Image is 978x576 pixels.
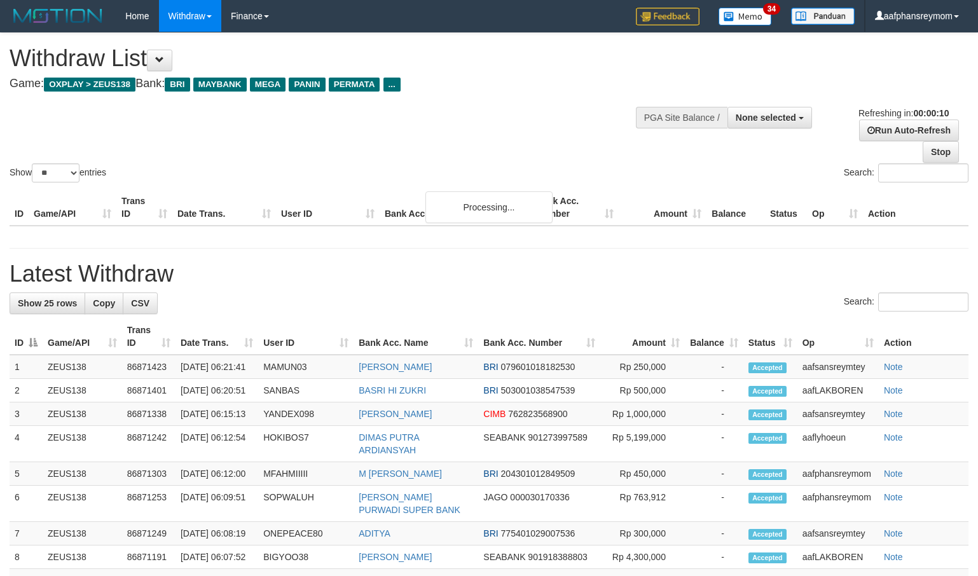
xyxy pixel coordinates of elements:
[878,163,968,182] input: Search:
[600,379,685,402] td: Rp 500,000
[359,492,460,515] a: [PERSON_NAME] PURWADI SUPER BANK
[165,78,189,92] span: BRI
[743,319,797,355] th: Status: activate to sort column ascending
[122,426,176,462] td: 86871242
[600,545,685,569] td: Rp 4,300,000
[10,462,43,486] td: 5
[727,107,812,128] button: None selected
[18,298,77,308] span: Show 25 rows
[501,469,575,479] span: Copy 204301012849509 to clipboard
[276,189,380,226] th: User ID
[636,107,727,128] div: PGA Site Balance /
[258,462,354,486] td: MFAHMIIIII
[807,189,863,226] th: Op
[10,402,43,426] td: 3
[763,3,780,15] span: 34
[10,6,106,25] img: MOTION_logo.png
[380,189,531,226] th: Bank Acc. Name
[884,385,903,395] a: Note
[359,552,432,562] a: [PERSON_NAME]
[359,362,432,372] a: [PERSON_NAME]
[122,545,176,569] td: 86871191
[483,409,506,419] span: CIMB
[10,78,639,90] h4: Game: Bank:
[748,433,787,444] span: Accepted
[531,189,619,226] th: Bank Acc. Number
[10,319,43,355] th: ID: activate to sort column descending
[176,486,258,522] td: [DATE] 06:09:51
[528,552,587,562] span: Copy 901918388803 to clipboard
[748,362,787,373] span: Accepted
[858,108,949,118] span: Refreshing in:
[748,529,787,540] span: Accepted
[10,545,43,569] td: 8
[29,189,116,226] th: Game/API
[289,78,325,92] span: PANIN
[844,163,968,182] label: Search:
[797,522,879,545] td: aafsansreymtey
[859,120,959,141] a: Run Auto-Refresh
[748,469,787,480] span: Accepted
[43,486,122,522] td: ZEUS138
[425,191,553,223] div: Processing...
[736,113,796,123] span: None selected
[258,486,354,522] td: SOPWALUH
[43,462,122,486] td: ZEUS138
[10,189,29,226] th: ID
[600,402,685,426] td: Rp 1,000,000
[478,319,600,355] th: Bank Acc. Number: activate to sort column ascending
[123,292,158,314] a: CSV
[10,292,85,314] a: Show 25 rows
[884,362,903,372] a: Note
[258,355,354,379] td: MAMUN03
[354,319,478,355] th: Bank Acc. Name: activate to sort column ascending
[879,319,968,355] th: Action
[685,462,743,486] td: -
[329,78,380,92] span: PERMATA
[93,298,115,308] span: Copy
[884,409,903,419] a: Note
[748,409,787,420] span: Accepted
[510,492,569,502] span: Copy 000030170336 to clipboard
[600,486,685,522] td: Rp 763,912
[685,486,743,522] td: -
[884,492,903,502] a: Note
[10,46,639,71] h1: Withdraw List
[10,379,43,402] td: 2
[10,261,968,287] h1: Latest Withdraw
[176,462,258,486] td: [DATE] 06:12:00
[116,189,172,226] th: Trans ID
[748,493,787,504] span: Accepted
[359,469,442,479] a: M [PERSON_NAME]
[797,486,879,522] td: aafphansreymom
[122,319,176,355] th: Trans ID: activate to sort column ascending
[844,292,968,312] label: Search:
[913,108,949,118] strong: 00:00:10
[600,319,685,355] th: Amount: activate to sort column ascending
[719,8,772,25] img: Button%20Memo.svg
[43,545,122,569] td: ZEUS138
[685,355,743,379] td: -
[685,319,743,355] th: Balance: activate to sort column ascending
[483,432,525,442] span: SEABANK
[600,426,685,462] td: Rp 5,199,000
[176,319,258,355] th: Date Trans.: activate to sort column ascending
[685,402,743,426] td: -
[878,292,968,312] input: Search:
[600,522,685,545] td: Rp 300,000
[797,545,879,569] td: aafLAKBOREN
[122,462,176,486] td: 86871303
[10,426,43,462] td: 4
[176,402,258,426] td: [DATE] 06:15:13
[483,528,498,538] span: BRI
[501,362,575,372] span: Copy 079601018182530 to clipboard
[43,355,122,379] td: ZEUS138
[258,522,354,545] td: ONEPEACE80
[797,355,879,379] td: aafsansreymtey
[923,141,959,163] a: Stop
[10,355,43,379] td: 1
[172,189,276,226] th: Date Trans.
[528,432,587,442] span: Copy 901273997589 to clipboard
[85,292,123,314] a: Copy
[483,469,498,479] span: BRI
